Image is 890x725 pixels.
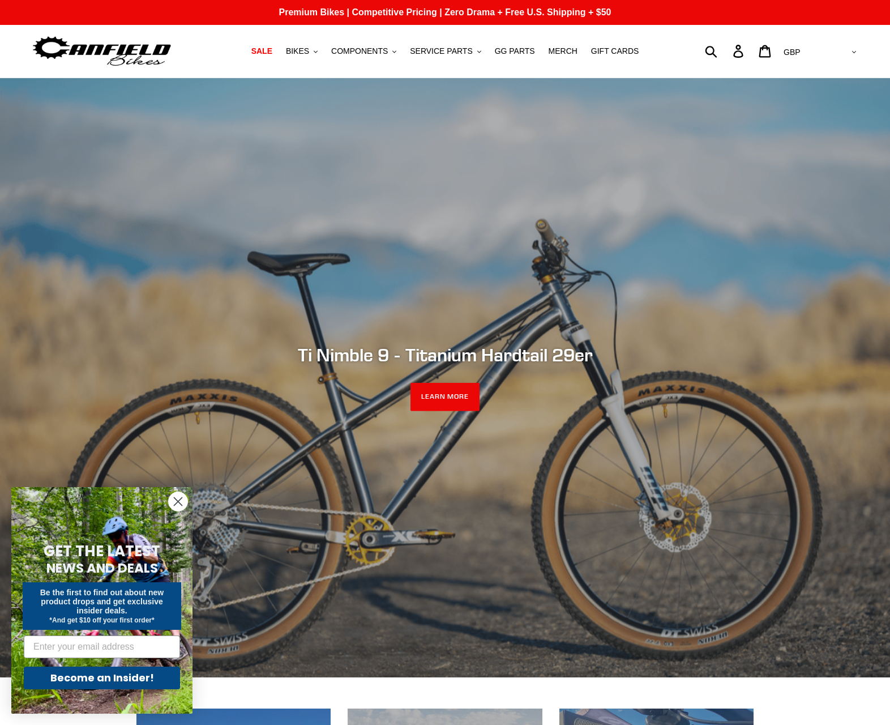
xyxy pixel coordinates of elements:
[246,44,278,59] a: SALE
[24,636,180,658] input: Enter your email address
[591,46,639,56] span: GIFT CARDS
[168,492,188,511] button: Close dialog
[331,46,388,56] span: COMPONENTS
[410,46,472,56] span: SERVICE PARTS
[495,46,535,56] span: GG PARTS
[286,46,309,56] span: BIKES
[49,616,154,624] span: *And get $10 off your first order*
[410,383,480,411] a: LEARN MORE
[280,44,323,59] button: BIKES
[326,44,402,59] button: COMPONENTS
[44,541,160,561] span: GET THE LATEST
[40,588,164,615] span: Be the first to find out about new product drops and get exclusive insider deals.
[136,344,754,366] h2: Ti Nimble 9 - Titanium Hardtail 29er
[46,559,158,577] span: NEWS AND DEALS
[711,39,740,63] input: Search
[549,46,577,56] span: MERCH
[543,44,583,59] a: MERCH
[31,33,173,69] img: Canfield Bikes
[24,667,180,689] button: Become an Insider!
[404,44,486,59] button: SERVICE PARTS
[489,44,541,59] a: GG PARTS
[251,46,272,56] span: SALE
[585,44,645,59] a: GIFT CARDS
